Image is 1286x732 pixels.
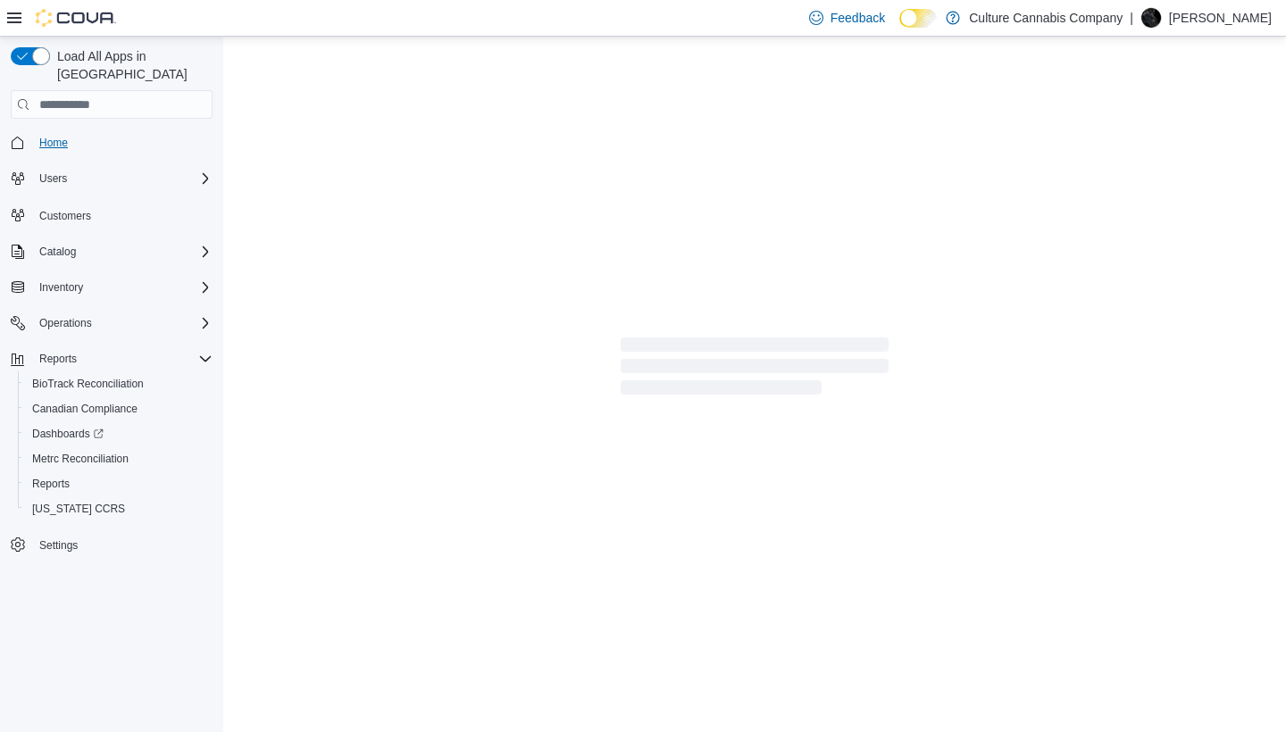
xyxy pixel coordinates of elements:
[32,312,213,334] span: Operations
[899,28,900,29] span: Dark Mode
[18,471,220,496] button: Reports
[4,311,220,336] button: Operations
[32,348,84,370] button: Reports
[25,373,213,395] span: BioTrack Reconciliation
[32,241,83,262] button: Catalog
[39,538,78,553] span: Settings
[18,446,220,471] button: Metrc Reconciliation
[1169,7,1272,29] p: [PERSON_NAME]
[32,312,99,334] button: Operations
[18,421,220,446] a: Dashboards
[32,535,85,556] a: Settings
[25,398,213,420] span: Canadian Compliance
[4,166,220,191] button: Users
[32,168,74,189] button: Users
[18,371,220,396] button: BioTrack Reconciliation
[32,132,75,154] a: Home
[4,202,220,228] button: Customers
[4,239,220,264] button: Catalog
[25,498,132,520] a: [US_STATE] CCRS
[11,122,213,604] nav: Complex example
[969,7,1123,29] p: Culture Cannabis Company
[1140,7,1162,29] div: Matt Coley
[4,532,220,558] button: Settings
[25,423,213,445] span: Dashboards
[899,9,937,28] input: Dark Mode
[1130,7,1133,29] p: |
[39,316,92,330] span: Operations
[32,452,129,466] span: Metrc Reconciliation
[25,398,145,420] a: Canadian Compliance
[39,245,76,259] span: Catalog
[39,209,91,223] span: Customers
[39,352,77,366] span: Reports
[18,496,220,521] button: [US_STATE] CCRS
[32,502,125,516] span: [US_STATE] CCRS
[621,341,889,398] span: Loading
[32,427,104,441] span: Dashboards
[25,473,77,495] a: Reports
[831,9,885,27] span: Feedback
[25,448,136,470] a: Metrc Reconciliation
[25,448,213,470] span: Metrc Reconciliation
[32,402,138,416] span: Canadian Compliance
[36,9,116,27] img: Cova
[4,346,220,371] button: Reports
[32,277,213,298] span: Inventory
[32,277,90,298] button: Inventory
[32,477,70,491] span: Reports
[32,534,213,556] span: Settings
[25,473,213,495] span: Reports
[4,129,220,155] button: Home
[25,423,111,445] a: Dashboards
[25,498,213,520] span: Washington CCRS
[32,241,213,262] span: Catalog
[32,131,213,154] span: Home
[18,396,220,421] button: Canadian Compliance
[32,377,144,391] span: BioTrack Reconciliation
[39,171,67,186] span: Users
[32,205,98,227] a: Customers
[25,373,151,395] a: BioTrack Reconciliation
[32,168,213,189] span: Users
[4,275,220,300] button: Inventory
[39,280,83,295] span: Inventory
[32,204,213,226] span: Customers
[50,47,213,83] span: Load All Apps in [GEOGRAPHIC_DATA]
[39,136,68,150] span: Home
[32,348,213,370] span: Reports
